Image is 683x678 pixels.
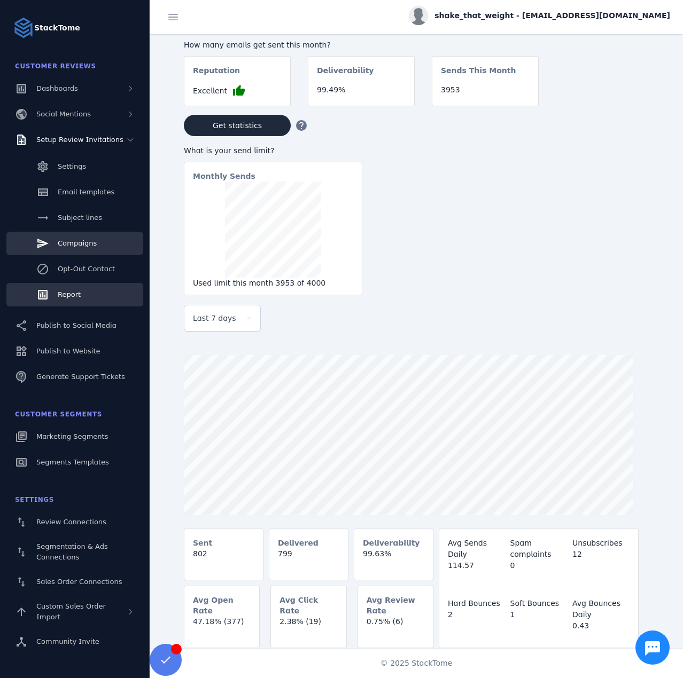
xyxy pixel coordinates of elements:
[409,6,428,25] img: profile.jpg
[232,84,245,97] mat-icon: thumb_up
[6,425,143,448] a: Marketing Segments
[58,290,81,298] span: Report
[36,602,106,621] span: Custom Sales Order Import
[15,496,54,503] span: Settings
[572,620,630,632] div: 0.43
[510,609,568,620] div: 1
[193,278,353,289] div: Used limit this month 3953 of 4000
[409,6,670,25] button: shake_that_weight - [EMAIL_ADDRESS][DOMAIN_NAME]
[36,432,108,440] span: Marketing Segments
[448,598,505,609] div: Hard Bounces
[278,538,319,548] mat-card-subtitle: Delivered
[36,542,108,561] span: Segmentation & Ads Connections
[572,549,630,560] div: 12
[510,560,568,571] div: 0
[193,538,212,548] mat-card-subtitle: Sent
[367,595,424,616] mat-card-subtitle: Avg Review Rate
[58,239,97,247] span: Campaigns
[6,365,143,389] a: Generate Support Tickets
[34,22,80,34] strong: StackTome
[6,155,143,178] a: Settings
[6,340,143,363] a: Publish to Website
[193,595,251,616] mat-card-subtitle: Avg Open Rate
[36,578,122,586] span: Sales Order Connections
[441,65,516,84] mat-card-subtitle: Sends This Month
[280,595,337,616] mat-card-subtitle: Avg Click Rate
[36,373,125,381] span: Generate Support Tickets
[58,162,86,170] span: Settings
[36,84,78,92] span: Dashboards
[193,85,227,97] span: Excellent
[184,548,263,568] mat-card-content: 802
[448,609,505,620] div: 2
[354,548,433,568] mat-card-content: 99.63%
[6,283,143,306] a: Report
[317,84,406,96] div: 99.49%
[317,65,374,84] mat-card-subtitle: Deliverability
[434,10,670,21] span: shake_that_weight - [EMAIL_ADDRESS][DOMAIN_NAME]
[184,115,291,136] button: Get statistics
[13,17,34,38] img: Logo image
[6,314,143,337] a: Publish to Social Media
[15,411,102,418] span: Customer Segments
[6,630,143,653] a: Community Invite
[58,188,114,196] span: Email templates
[572,538,630,549] div: Unsubscribes
[448,538,505,560] div: Avg Sends Daily
[6,536,143,568] a: Segmentation & Ads Connections
[184,616,259,636] mat-card-content: 47.18% (377)
[36,321,117,329] span: Publish to Social Media
[36,110,91,118] span: Social Mentions
[6,232,143,255] a: Campaigns
[6,510,143,534] a: Review Connections
[193,65,240,84] mat-card-subtitle: Reputation
[36,458,109,466] span: Segments Templates
[184,40,539,51] div: How many emails get sent this month?
[36,518,106,526] span: Review Connections
[432,84,538,104] mat-card-content: 3953
[184,145,362,156] div: What is your send limit?
[36,347,100,355] span: Publish to Website
[6,257,143,281] a: Opt-Out Contact
[269,548,348,568] mat-card-content: 799
[36,136,123,144] span: Setup Review Invitations
[363,538,420,548] mat-card-subtitle: Deliverability
[193,171,255,182] mat-card-subtitle: Monthly Sends
[15,62,96,70] span: Customer Reviews
[6,451,143,474] a: Segments Templates
[572,598,630,620] div: Avg Bounces Daily
[271,616,346,636] mat-card-content: 2.38% (19)
[58,214,102,222] span: Subject lines
[36,637,99,645] span: Community Invite
[193,312,236,325] span: Last 7 days
[358,616,433,636] mat-card-content: 0.75% (6)
[510,538,568,560] div: Spam complaints
[6,180,143,204] a: Email templates
[213,122,262,129] span: Get statistics
[510,598,568,609] div: Soft Bounces
[381,658,453,669] span: © 2025 StackTome
[58,265,115,273] span: Opt-Out Contact
[6,570,143,594] a: Sales Order Connections
[6,206,143,230] a: Subject lines
[448,560,505,571] div: 114.57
